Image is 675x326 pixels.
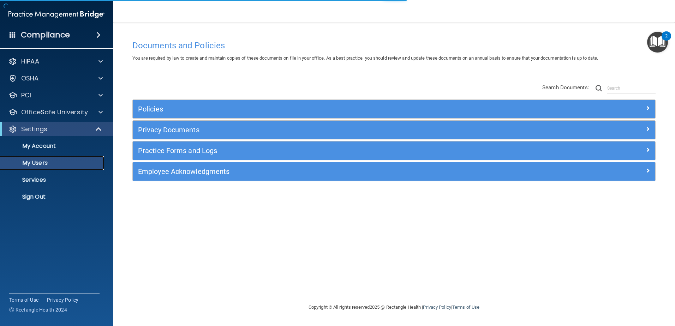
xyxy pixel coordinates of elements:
[8,57,103,66] a: HIPAA
[5,176,101,183] p: Services
[21,125,47,133] p: Settings
[5,159,101,167] p: My Users
[21,108,88,116] p: OfficeSafe University
[665,36,668,45] div: 2
[607,83,656,93] input: Search
[647,32,668,53] button: Open Resource Center, 2 new notifications
[423,304,451,310] a: Privacy Policy
[5,143,101,150] p: My Account
[452,304,479,310] a: Terms of Use
[9,296,38,303] a: Terms of Use
[132,41,656,50] h4: Documents and Policies
[8,91,103,99] a: PCI
[132,55,598,61] span: You are required by law to create and maintain copies of these documents on file in your office. ...
[47,296,79,303] a: Privacy Policy
[21,30,70,40] h4: Compliance
[8,7,104,22] img: PMB logo
[21,91,31,99] p: PCI
[138,103,650,115] a: Policies
[21,74,39,83] p: OSHA
[138,147,519,155] h5: Practice Forms and Logs
[8,125,102,133] a: Settings
[138,168,519,175] h5: Employee Acknowledgments
[138,145,650,156] a: Practice Forms and Logs
[596,85,602,91] img: ic-search.3b580494.png
[8,108,103,116] a: OfficeSafe University
[138,126,519,134] h5: Privacy Documents
[138,105,519,113] h5: Policies
[265,296,523,319] div: Copyright © All rights reserved 2025 @ Rectangle Health | |
[542,84,589,91] span: Search Documents:
[8,74,103,83] a: OSHA
[138,124,650,135] a: Privacy Documents
[21,57,39,66] p: HIPAA
[138,166,650,177] a: Employee Acknowledgments
[5,193,101,200] p: Sign Out
[9,306,67,313] span: Ⓒ Rectangle Health 2024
